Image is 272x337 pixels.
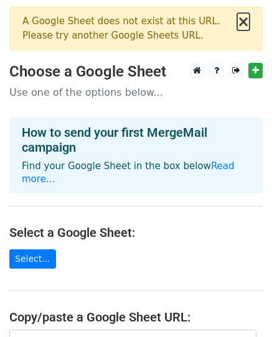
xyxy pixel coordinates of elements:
[9,225,263,240] h4: Select a Google Sheet:
[9,310,263,325] h4: Copy/paste a Google Sheet URL:
[22,160,250,186] p: Find your Google Sheet in the box below
[237,14,250,29] button: ×
[22,160,235,185] a: Read more...
[9,63,263,81] h3: Choose a Google Sheet
[22,14,237,42] div: A Google Sheet does not exist at this URL. Please try another Google Sheets URL.
[9,86,263,99] p: Use one of the options below...
[22,125,250,155] h4: How to send your first MergeMail campaign
[210,277,272,337] iframe: Chat Widget
[9,249,56,269] a: Select...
